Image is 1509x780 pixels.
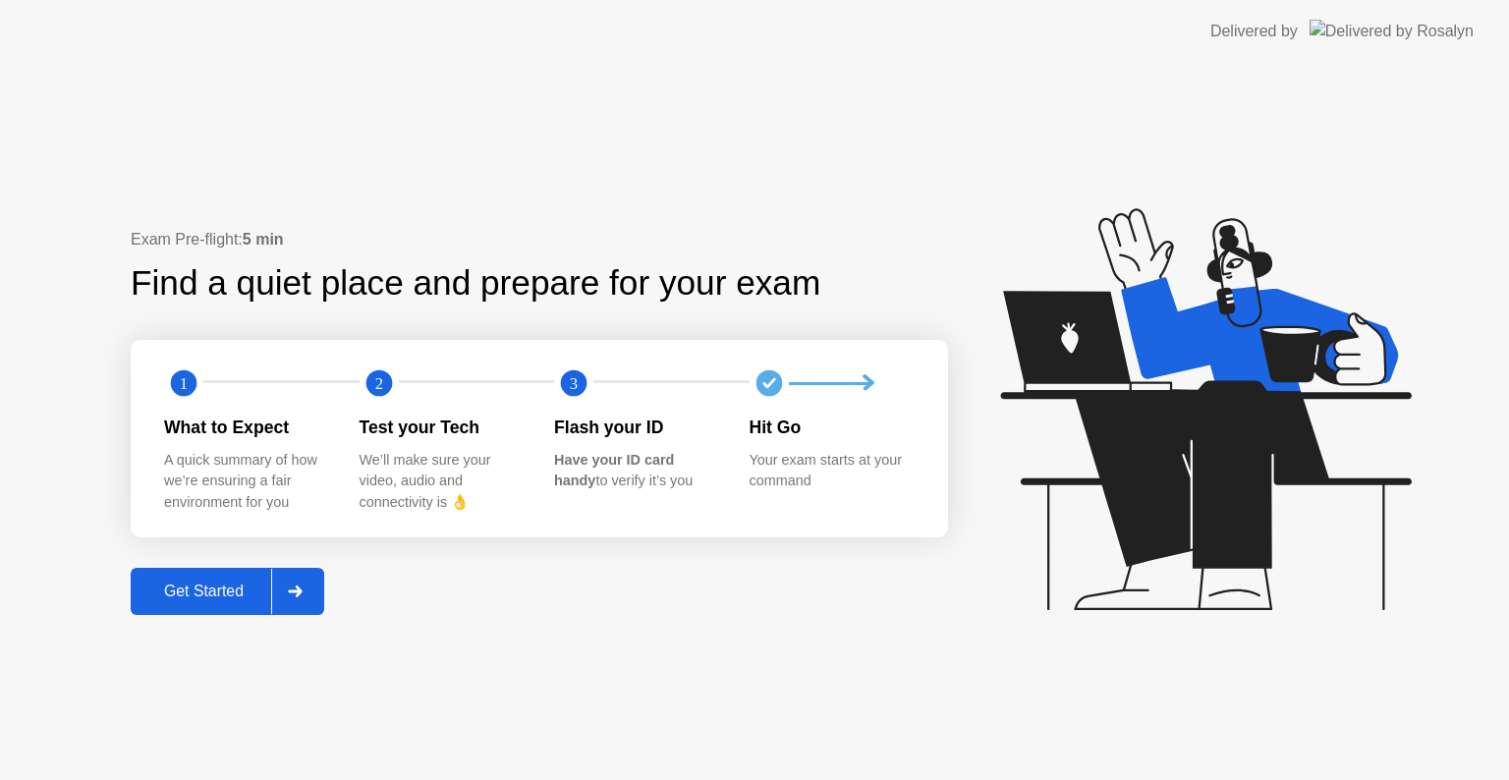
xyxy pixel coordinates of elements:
div: Get Started [137,583,271,600]
div: What to Expect [164,415,328,440]
div: Delivered by [1210,20,1298,43]
text: 2 [374,374,382,393]
div: A quick summary of how we’re ensuring a fair environment for you [164,450,328,514]
div: Test your Tech [360,415,524,440]
div: We’ll make sure your video, audio and connectivity is 👌 [360,450,524,514]
div: Exam Pre-flight: [131,228,948,251]
img: Delivered by Rosalyn [1310,20,1474,42]
div: to verify it’s you [554,450,718,492]
text: 1 [180,374,188,393]
div: Your exam starts at your command [750,450,914,492]
div: Find a quiet place and prepare for your exam [131,257,823,309]
text: 3 [570,374,578,393]
div: Flash your ID [554,415,718,440]
b: Have your ID card handy [554,452,674,489]
button: Get Started [131,568,324,615]
b: 5 min [243,231,284,248]
div: Hit Go [750,415,914,440]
